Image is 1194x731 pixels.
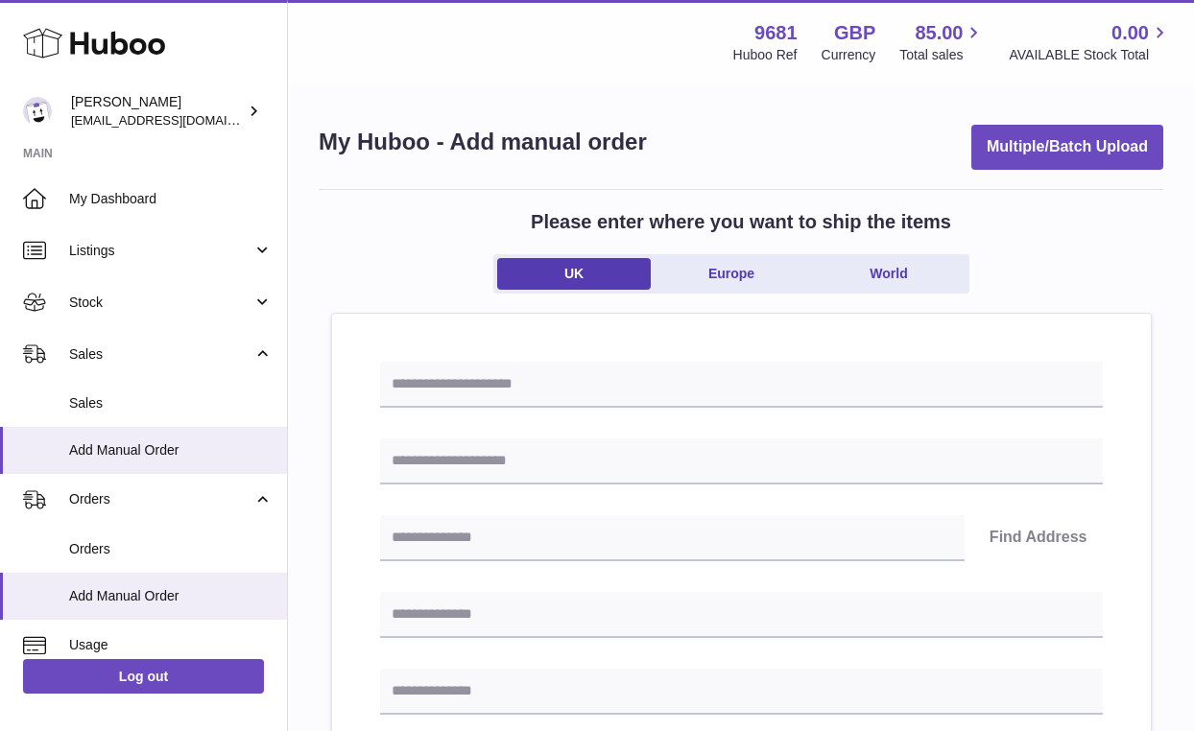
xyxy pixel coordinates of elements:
a: Europe [655,258,808,290]
a: Log out [23,659,264,694]
h2: Please enter where you want to ship the items [531,209,951,235]
span: Orders [69,540,273,558]
span: Add Manual Order [69,441,273,460]
strong: 9681 [754,20,798,46]
a: World [812,258,966,290]
span: Listings [69,242,252,260]
span: Sales [69,345,252,364]
strong: GBP [834,20,875,46]
h1: My Huboo - Add manual order [319,127,647,157]
span: Add Manual Order [69,587,273,605]
span: Stock [69,294,252,312]
button: Multiple/Batch Upload [971,125,1163,170]
span: Total sales [899,46,985,64]
span: My Dashboard [69,190,273,208]
a: 0.00 AVAILABLE Stock Total [1009,20,1171,64]
div: Currency [822,46,876,64]
span: Sales [69,394,273,413]
span: [EMAIL_ADDRESS][DOMAIN_NAME] [71,112,282,128]
span: AVAILABLE Stock Total [1009,46,1171,64]
span: Usage [69,636,273,654]
a: UK [497,258,651,290]
div: Huboo Ref [733,46,798,64]
div: [PERSON_NAME] [71,93,244,130]
span: 85.00 [915,20,963,46]
span: 0.00 [1111,20,1149,46]
img: hello@colourchronicles.com [23,97,52,126]
span: Orders [69,490,252,508]
a: 85.00 Total sales [899,20,985,64]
